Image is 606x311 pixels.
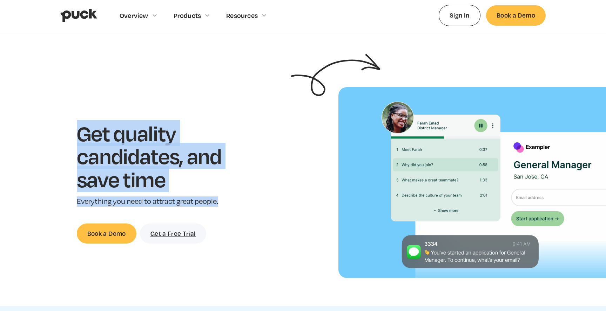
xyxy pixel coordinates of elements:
a: Sign In [439,5,480,26]
div: Overview [120,12,148,19]
a: Get a Free Trial [140,223,206,244]
h1: Get quality candidates, and save time [77,122,243,191]
a: Book a Demo [77,223,136,244]
div: Resources [226,12,258,19]
a: Book a Demo [486,5,546,25]
p: Everything you need to attract great people. [77,196,243,207]
div: Products [174,12,201,19]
